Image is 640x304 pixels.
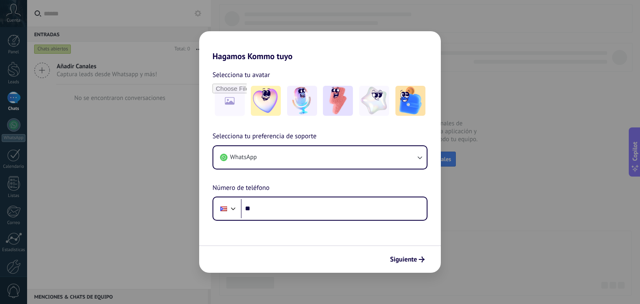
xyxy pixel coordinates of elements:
img: -5.jpeg [395,86,425,116]
img: -4.jpeg [359,86,389,116]
span: Selecciona tu avatar [212,70,270,80]
span: Número de teléfono [212,183,270,194]
button: WhatsApp [213,146,427,169]
span: WhatsApp [230,153,257,162]
div: Puerto Rico: + 1 [216,200,232,217]
span: Selecciona tu preferencia de soporte [212,131,317,142]
button: Siguiente [386,252,428,267]
span: Siguiente [390,257,417,262]
img: -3.jpeg [323,86,353,116]
img: -2.jpeg [287,86,317,116]
h2: Hagamos Kommo tuyo [199,31,441,61]
img: -1.jpeg [251,86,281,116]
